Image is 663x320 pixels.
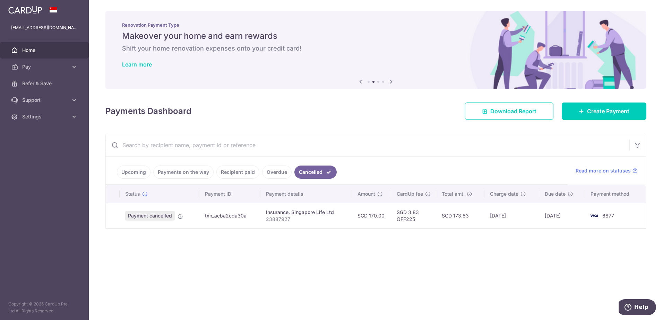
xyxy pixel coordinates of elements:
span: 6877 [602,213,614,219]
span: Download Report [490,107,536,115]
td: SGD 170.00 [352,203,391,228]
span: Status [125,190,140,197]
p: 23887927 [266,216,346,223]
span: Amount [358,190,375,197]
h4: Payments Dashboard [105,105,191,117]
td: [DATE] [484,203,539,228]
p: [EMAIL_ADDRESS][DOMAIN_NAME] [11,24,78,31]
td: SGD 3.83 OFF225 [391,203,436,228]
a: Create Payment [562,103,646,120]
h6: Shift your home renovation expenses onto your credit card! [122,44,630,53]
a: Download Report [465,103,553,120]
a: Read more on statuses [576,167,638,174]
span: Create Payment [587,107,629,115]
th: Payment method [585,185,646,203]
h5: Makeover your home and earn rewards [122,30,630,42]
th: Payment ID [199,185,260,203]
a: Overdue [262,166,292,179]
td: txn_acba2cda30a [199,203,260,228]
iframe: Opens a widget where you can find more information [619,299,656,317]
span: Pay [22,63,68,70]
input: Search by recipient name, payment id or reference [106,134,629,156]
span: Charge date [490,190,518,197]
span: Total amt. [442,190,465,197]
span: Read more on statuses [576,167,631,174]
th: Payment details [260,185,352,203]
a: Upcoming [117,166,150,179]
img: CardUp [8,6,42,14]
img: Bank Card [587,212,601,220]
span: Due date [545,190,566,197]
a: Cancelled [294,166,337,179]
a: Learn more [122,61,152,68]
p: Renovation Payment Type [122,22,630,28]
span: Payment cancelled [125,211,175,221]
a: Payments on the way [153,166,214,179]
span: CardUp fee [397,190,423,197]
td: [DATE] [539,203,585,228]
div: Insurance. Singapore Life Ltd [266,209,346,216]
span: Settings [22,113,68,120]
span: Home [22,47,68,54]
img: Renovation banner [105,11,646,89]
td: SGD 173.83 [436,203,484,228]
span: Support [22,97,68,104]
span: Refer & Save [22,80,68,87]
a: Recipient paid [216,166,259,179]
